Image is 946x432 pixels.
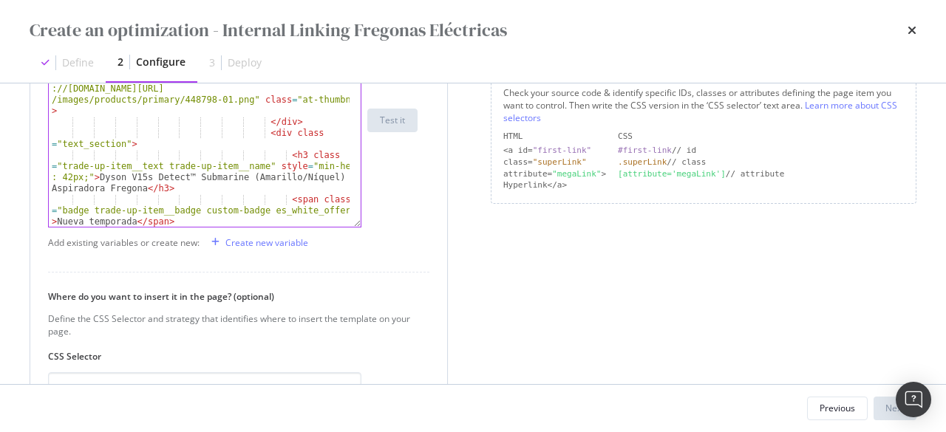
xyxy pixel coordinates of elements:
[209,55,215,70] div: 3
[503,99,897,124] a: Learn more about CSS selectors
[30,18,507,43] div: Create an optimization - Internal Linking Fregonas Eléctricas
[552,169,601,179] div: "megaLink"
[885,402,905,414] div: Next
[503,168,606,180] div: attribute= >
[618,169,726,179] div: [attribute='megaLink']
[503,179,606,191] div: Hyperlink</a>
[618,157,904,168] div: // class
[503,131,606,143] div: HTML
[533,145,591,155] div: "first-link"
[807,397,868,420] button: Previous
[367,109,418,132] button: Test it
[48,350,418,363] label: CSS Selector
[618,145,672,155] div: #first-link
[48,312,418,337] div: Define the CSS Selector and strategy that identifies where to insert the template on your page.
[820,402,855,414] div: Previous
[205,230,308,254] button: Create new variable
[908,18,916,43] div: times
[896,382,931,417] div: Open Intercom Messenger
[48,236,200,249] div: Add existing variables or create new:
[48,290,418,303] label: Where do you want to insert it in the page? (optional)
[618,145,904,157] div: // id
[503,145,606,157] div: <a id=
[118,55,123,69] div: 2
[874,397,916,420] button: Next
[533,157,587,167] div: "superLink"
[380,114,405,126] div: Test it
[503,86,904,124] div: Check your source code & identify specific IDs, classes or attributes defining the page item you ...
[62,55,94,70] div: Define
[503,157,606,168] div: class=
[225,236,308,249] div: Create new variable
[228,55,262,70] div: Deploy
[618,157,667,167] div: .superLink
[136,55,186,69] div: Configure
[618,168,904,180] div: // attribute
[618,131,904,143] div: CSS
